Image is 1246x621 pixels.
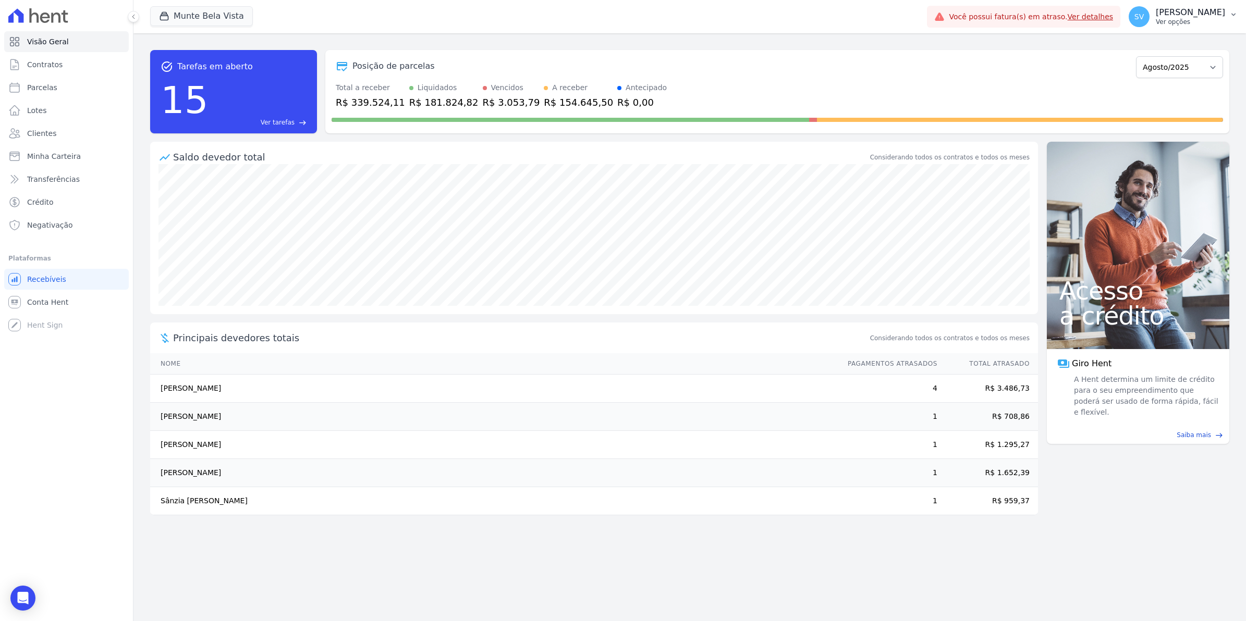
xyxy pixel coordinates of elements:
[938,353,1038,375] th: Total Atrasado
[10,586,35,611] div: Open Intercom Messenger
[173,150,868,164] div: Saldo devedor total
[4,54,129,75] a: Contratos
[261,118,295,127] span: Ver tarefas
[938,487,1038,515] td: R$ 959,37
[150,487,838,515] td: Sânzia [PERSON_NAME]
[4,292,129,313] a: Conta Hent
[1156,18,1225,26] p: Ver opções
[838,431,938,459] td: 1
[150,375,838,403] td: [PERSON_NAME]
[4,123,129,144] a: Clientes
[27,36,69,47] span: Visão Geral
[177,60,253,73] span: Tarefas em aberto
[150,459,838,487] td: [PERSON_NAME]
[27,174,80,184] span: Transferências
[336,95,405,109] div: R$ 339.524,11
[150,6,253,26] button: Munte Bela Vista
[352,60,435,72] div: Posição de parcelas
[1215,431,1223,439] span: east
[938,459,1038,487] td: R$ 1.652,39
[150,353,838,375] th: Nome
[1059,278,1217,303] span: Acesso
[150,403,838,431] td: [PERSON_NAME]
[626,82,667,93] div: Antecipado
[1177,430,1211,440] span: Saiba mais
[838,403,938,431] td: 1
[161,73,209,127] div: 15
[161,60,173,73] span: task_alt
[4,192,129,213] a: Crédito
[27,220,73,230] span: Negativação
[27,128,56,139] span: Clientes
[1068,13,1114,21] a: Ver detalhes
[299,119,307,127] span: east
[949,11,1113,22] span: Você possui fatura(s) em atraso.
[1120,2,1246,31] button: SV [PERSON_NAME] Ver opções
[1059,303,1217,328] span: a crédito
[617,95,667,109] div: R$ 0,00
[938,403,1038,431] td: R$ 708,86
[213,118,307,127] a: Ver tarefas east
[1072,374,1219,418] span: A Hent determina um limite de crédito para o seu empreendimento que poderá ser usado de forma ráp...
[544,95,613,109] div: R$ 154.645,50
[838,353,938,375] th: Pagamentos Atrasados
[552,82,588,93] div: A receber
[870,333,1030,343] span: Considerando todos os contratos e todos os meses
[4,269,129,290] a: Recebíveis
[27,59,63,70] span: Contratos
[838,459,938,487] td: 1
[4,215,129,235] a: Negativação
[1072,357,1111,370] span: Giro Hent
[1134,13,1144,20] span: SV
[336,82,405,93] div: Total a receber
[491,82,523,93] div: Vencidos
[938,375,1038,403] td: R$ 3.486,73
[4,146,129,167] a: Minha Carteira
[150,431,838,459] td: [PERSON_NAME]
[870,153,1030,162] div: Considerando todos os contratos e todos os meses
[27,274,66,284] span: Recebíveis
[4,77,129,98] a: Parcelas
[483,95,540,109] div: R$ 3.053,79
[173,331,868,345] span: Principais devedores totais
[4,100,129,121] a: Lotes
[27,105,47,116] span: Lotes
[838,487,938,515] td: 1
[27,151,81,162] span: Minha Carteira
[27,297,68,307] span: Conta Hent
[938,431,1038,459] td: R$ 1.295,27
[838,375,938,403] td: 4
[27,197,54,207] span: Crédito
[4,31,129,52] a: Visão Geral
[409,95,479,109] div: R$ 181.824,82
[418,82,457,93] div: Liquidados
[4,169,129,190] a: Transferências
[1156,7,1225,18] p: [PERSON_NAME]
[8,252,125,265] div: Plataformas
[27,82,57,93] span: Parcelas
[1053,430,1223,440] a: Saiba mais east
